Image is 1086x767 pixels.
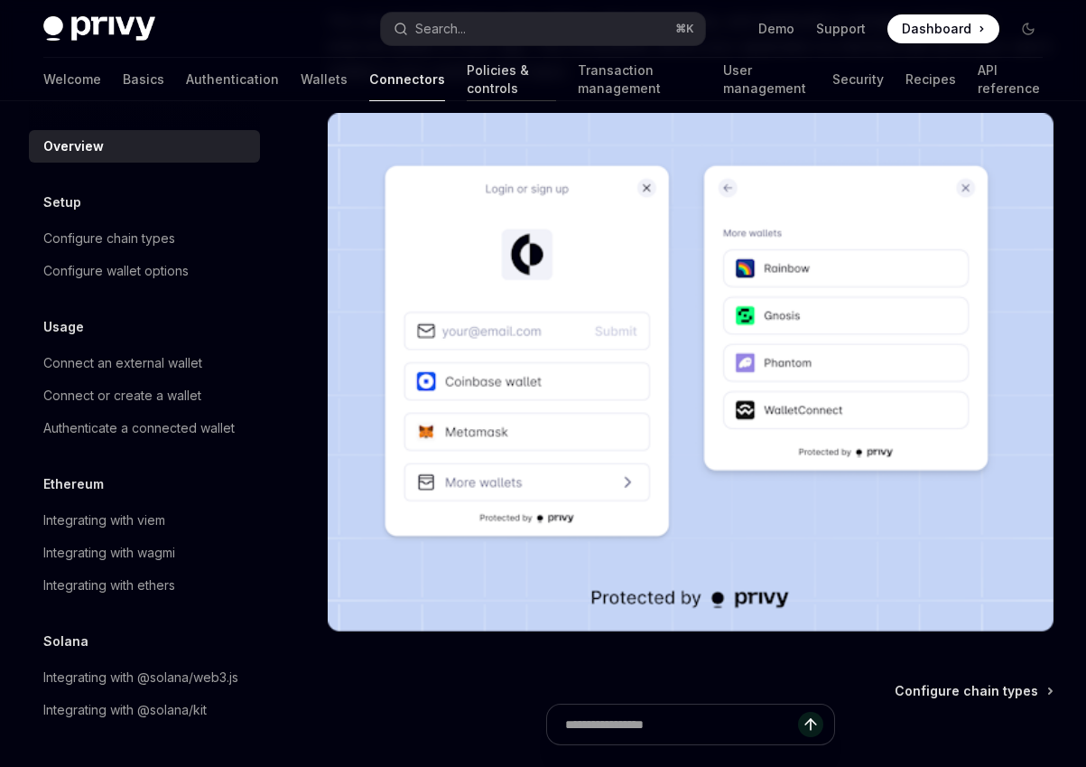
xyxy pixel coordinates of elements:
h5: Solana [43,631,88,652]
div: Integrating with ethers [43,575,175,596]
div: Configure wallet options [43,260,189,282]
a: Dashboard [887,14,999,43]
div: Connect an external wallet [43,352,202,374]
button: Send message [798,712,823,737]
div: Overview [43,136,104,157]
a: Overview [29,130,260,163]
div: Integrating with viem [43,510,165,531]
button: Search...⌘K [381,13,704,45]
a: Configure chain types [895,682,1052,700]
a: Wallets [301,58,348,101]
a: Integrating with wagmi [29,537,260,569]
a: Transaction management [578,58,701,101]
a: Recipes [905,58,956,101]
span: Dashboard [902,20,971,38]
a: Connectors [369,58,445,101]
span: ⌘ K [675,22,694,36]
a: Integrating with viem [29,504,260,537]
div: Integrating with wagmi [43,542,175,564]
a: User management [723,58,811,101]
a: Security [832,58,884,101]
a: Integrating with @solana/kit [29,694,260,726]
a: Authentication [186,58,279,101]
h5: Ethereum [43,473,104,495]
img: dark logo [43,16,155,42]
div: Authenticate a connected wallet [43,417,235,439]
div: Search... [415,18,466,40]
a: Authenticate a connected wallet [29,412,260,444]
span: Configure chain types [895,682,1038,700]
div: Configure chain types [43,228,175,249]
a: Basics [123,58,164,101]
img: Connectors3 [328,113,1054,631]
div: Integrating with @solana/web3.js [43,667,238,688]
input: Ask a question... [565,705,798,744]
a: Integrating with ethers [29,569,260,602]
a: API reference [978,58,1043,101]
a: Support [816,20,866,38]
a: Configure wallet options [29,255,260,287]
a: Policies & controls [467,58,556,101]
button: Toggle dark mode [1014,14,1043,43]
h5: Setup [43,192,81,213]
a: Connect an external wallet [29,347,260,379]
a: Connect or create a wallet [29,379,260,412]
a: Configure chain types [29,222,260,255]
a: Welcome [43,58,101,101]
h5: Usage [43,316,84,338]
div: Connect or create a wallet [43,385,201,407]
a: Integrating with @solana/web3.js [29,661,260,694]
div: Integrating with @solana/kit [43,699,207,721]
a: Demo [758,20,794,38]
